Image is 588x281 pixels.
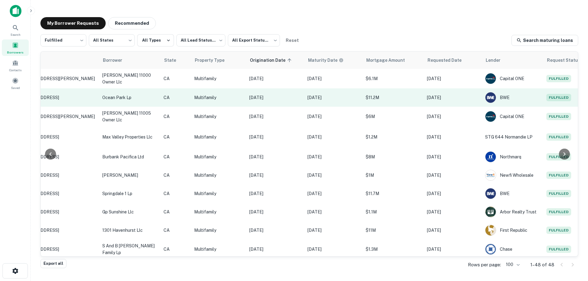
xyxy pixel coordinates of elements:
[482,52,543,69] th: Lender
[485,244,540,255] div: Chase
[195,57,232,64] span: Property Type
[307,75,360,82] p: [DATE]
[366,57,413,64] span: Mortgage Amount
[307,94,360,101] p: [DATE]
[2,75,29,91] a: Saved
[546,190,571,197] span: Fulfilled
[249,153,301,160] p: [DATE]
[164,209,188,215] p: CA
[194,153,243,160] p: Multifamily
[40,259,66,268] button: Export all
[308,57,337,64] h6: Maturity Date
[546,94,571,101] span: Fulfilled
[194,75,243,82] p: Multifamily
[249,209,301,215] p: [DATE]
[246,52,304,69] th: Origination Date
[10,5,21,17] img: capitalize-icon.png
[308,57,344,64] div: Maturity dates displayed may be estimated. Please contact the lender for the most accurate maturi...
[307,172,360,179] p: [DATE]
[366,190,421,197] p: $11.7M
[485,73,540,84] div: Capital ONE
[366,246,421,253] p: $1.3M
[485,73,496,84] img: picture
[546,113,571,120] span: Fulfilled
[249,94,301,101] p: [DATE]
[249,113,301,120] p: [DATE]
[164,94,188,101] p: CA
[164,113,188,120] p: CA
[485,188,496,199] img: picture
[282,34,302,46] button: Reset
[102,172,157,179] p: [PERSON_NAME]
[427,75,479,82] p: [DATE]
[366,227,421,234] p: $11M
[13,52,99,69] th: Address
[546,227,571,234] span: Fulfilled
[102,72,157,85] p: [PERSON_NAME] 11000 owner llc
[304,52,363,69] th: Maturity dates displayed may be estimated. Please contact the lender for the most accurate maturi...
[176,32,225,48] div: All Lead Statuses
[546,133,571,141] span: Fulfilled
[249,75,301,82] p: [DATE]
[546,208,571,216] span: Fulfilled
[194,227,243,234] p: Multifamily
[164,57,184,64] span: State
[103,57,130,64] span: Borrower
[108,17,156,29] button: Recommended
[307,113,360,120] p: [DATE]
[486,57,508,64] span: Lender
[2,39,29,56] div: Borrowers
[428,57,469,64] span: Requested Date
[485,152,496,162] img: picture
[102,153,157,160] p: burbank pacifica ltd
[485,111,540,122] div: Capital ONE
[2,22,29,38] div: Search
[366,172,421,179] p: $1M
[427,94,479,101] p: [DATE]
[194,209,243,215] p: Multifamily
[424,52,482,69] th: Requested Date
[102,227,157,234] p: 1301 havenhurst llc
[99,52,160,69] th: Borrower
[249,246,301,253] p: [DATE]
[468,261,501,268] p: Rows per page:
[89,32,135,48] div: All States
[102,94,157,101] p: ocean park lp
[40,32,86,48] div: Fulfilled
[503,260,521,269] div: 100
[485,92,540,103] div: BWE
[427,153,479,160] p: [DATE]
[10,32,21,37] span: Search
[485,170,540,181] div: Newfi Wholesale
[307,153,360,160] p: [DATE]
[40,17,106,29] button: My Borrower Requests
[194,172,243,179] p: Multifamily
[250,57,293,64] span: Origination Date
[427,113,479,120] p: [DATE]
[102,110,157,123] p: [PERSON_NAME] 11005 owner llc
[427,172,479,179] p: [DATE]
[191,52,246,69] th: Property Type
[557,232,588,261] iframe: Chat Widget
[546,75,571,82] span: Fulfilled
[366,113,421,120] p: $6M
[102,190,157,197] p: springdale 1 lp
[427,190,479,197] p: [DATE]
[546,246,571,253] span: Fulfilled
[249,172,301,179] p: [DATE]
[307,227,360,234] p: [DATE]
[102,209,157,215] p: gp sunshine llc
[366,153,421,160] p: $8M
[194,190,243,197] p: Multifamily
[546,172,571,179] span: Fulfilled
[307,209,360,215] p: [DATE]
[249,190,301,197] p: [DATE]
[137,34,174,46] button: All Types
[427,246,479,253] p: [DATE]
[485,111,496,122] img: picture
[164,134,188,140] p: CA
[366,134,421,140] p: $1.2M
[485,225,540,236] div: First Republic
